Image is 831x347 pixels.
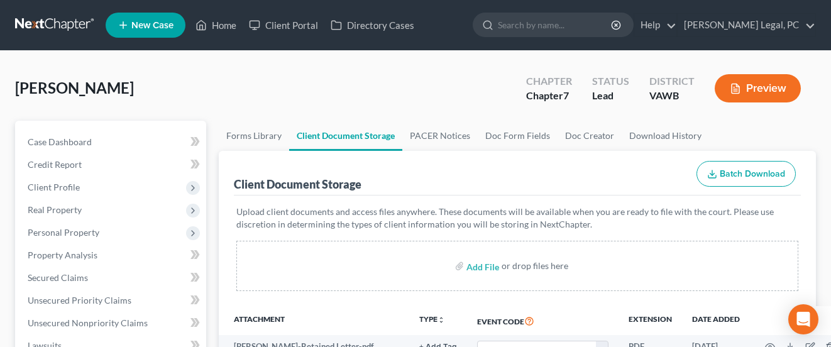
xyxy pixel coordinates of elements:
[526,74,572,89] div: Chapter
[592,74,629,89] div: Status
[634,14,676,36] a: Help
[18,289,206,312] a: Unsecured Priority Claims
[438,316,445,324] i: unfold_more
[696,161,796,187] button: Batch Download
[243,14,324,36] a: Client Portal
[467,306,619,335] th: Event Code
[28,227,99,238] span: Personal Property
[15,79,134,97] span: [PERSON_NAME]
[18,153,206,176] a: Credit Report
[592,89,629,103] div: Lead
[18,131,206,153] a: Case Dashboard
[219,306,409,335] th: Attachment
[558,121,622,151] a: Doc Creator
[682,306,750,335] th: Date added
[18,312,206,334] a: Unsecured Nonpriority Claims
[234,177,361,192] div: Client Document Storage
[402,121,478,151] a: PACER Notices
[788,304,818,334] div: Open Intercom Messenger
[720,168,785,179] span: Batch Download
[649,89,695,103] div: VAWB
[28,317,148,328] span: Unsecured Nonpriority Claims
[502,260,568,272] div: or drop files here
[28,295,131,306] span: Unsecured Priority Claims
[619,306,682,335] th: Extension
[419,316,445,324] button: TYPEunfold_more
[18,244,206,267] a: Property Analysis
[324,14,421,36] a: Directory Cases
[28,159,82,170] span: Credit Report
[622,121,709,151] a: Download History
[715,74,801,102] button: Preview
[478,121,558,151] a: Doc Form Fields
[189,14,243,36] a: Home
[28,204,82,215] span: Real Property
[289,121,402,151] a: Client Document Storage
[236,206,799,231] p: Upload client documents and access files anywhere. These documents will be available when you are...
[28,182,80,192] span: Client Profile
[131,21,173,30] span: New Case
[18,267,206,289] a: Secured Claims
[28,272,88,283] span: Secured Claims
[526,89,572,103] div: Chapter
[28,136,92,147] span: Case Dashboard
[678,14,815,36] a: [PERSON_NAME] Legal, PC
[28,250,97,260] span: Property Analysis
[563,89,569,101] span: 7
[498,13,613,36] input: Search by name...
[649,74,695,89] div: District
[219,121,289,151] a: Forms Library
